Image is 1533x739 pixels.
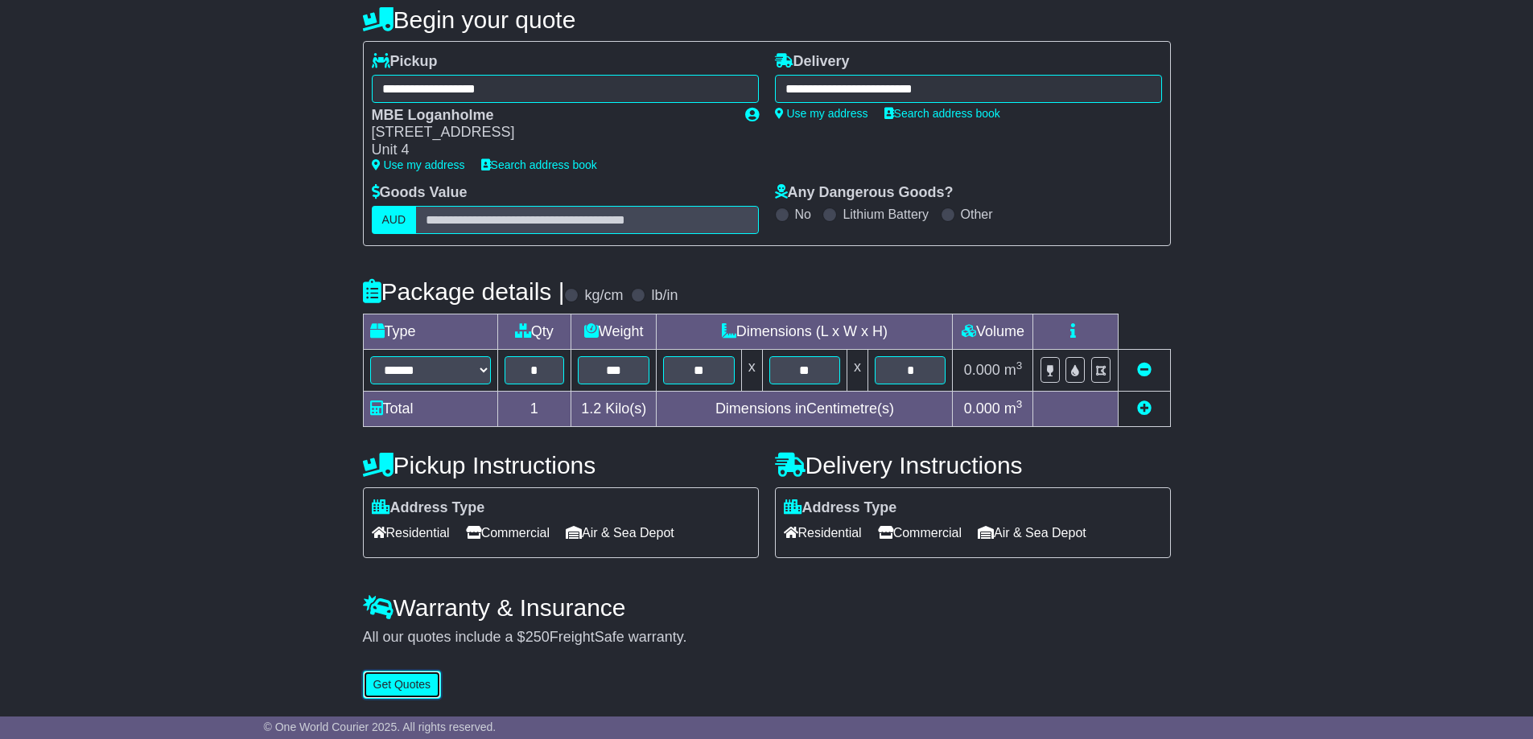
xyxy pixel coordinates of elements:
[372,499,485,517] label: Address Type
[584,287,623,305] label: kg/cm
[775,452,1171,478] h4: Delivery Instructions
[775,53,850,71] label: Delivery
[784,499,897,517] label: Address Type
[363,314,497,349] td: Type
[571,314,657,349] td: Weight
[657,314,953,349] td: Dimensions (L x W x H)
[741,349,762,391] td: x
[571,391,657,426] td: Kilo(s)
[372,53,438,71] label: Pickup
[657,391,953,426] td: Dimensions in Centimetre(s)
[1137,362,1152,378] a: Remove this item
[497,391,571,426] td: 1
[372,184,468,202] label: Goods Value
[363,278,565,305] h4: Package details |
[964,400,1000,417] span: 0.000
[372,206,417,234] label: AUD
[466,520,550,545] span: Commercial
[775,107,868,120] a: Use my address
[878,520,962,545] span: Commercial
[363,594,1171,621] h4: Warranty & Insurance
[363,452,759,478] h4: Pickup Instructions
[1016,398,1023,410] sup: 3
[784,520,862,545] span: Residential
[961,207,993,222] label: Other
[363,391,497,426] td: Total
[363,671,442,699] button: Get Quotes
[775,184,954,202] label: Any Dangerous Goods?
[363,629,1171,647] div: All our quotes include a $ FreightSafe warranty.
[847,349,868,391] td: x
[566,520,674,545] span: Air & Sea Depot
[372,520,450,545] span: Residential
[525,629,550,645] span: 250
[497,314,571,349] td: Qty
[372,142,729,159] div: Unit 4
[581,400,601,417] span: 1.2
[884,107,1000,120] a: Search address book
[978,520,1086,545] span: Air & Sea Depot
[843,207,929,222] label: Lithium Battery
[372,158,465,171] a: Use my address
[264,721,497,733] span: © One World Courier 2025. All rights reserved.
[372,124,729,142] div: [STREET_ADDRESS]
[1004,400,1023,417] span: m
[953,314,1033,349] td: Volume
[795,207,811,222] label: No
[363,6,1171,33] h4: Begin your quote
[481,158,597,171] a: Search address book
[1004,362,1023,378] span: m
[1016,359,1023,372] sup: 3
[651,287,678,305] label: lb/in
[964,362,1000,378] span: 0.000
[1137,400,1152,417] a: Add new item
[372,107,729,125] div: MBE Loganholme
